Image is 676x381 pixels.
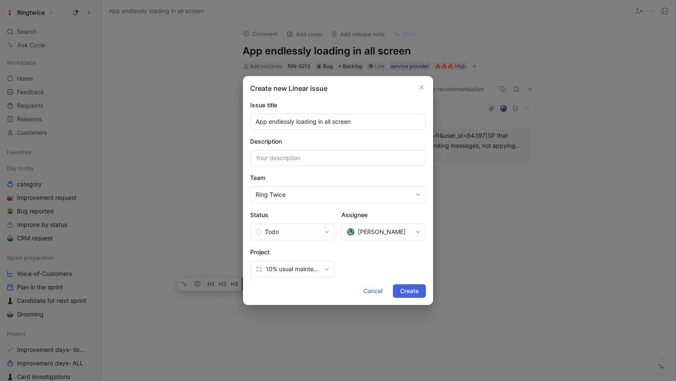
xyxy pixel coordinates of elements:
[341,210,426,223] div: Assignee
[256,229,262,235] svg: Todo
[250,150,426,166] input: Your description
[363,286,382,296] span: Cancel
[393,284,426,298] button: Create
[250,173,426,186] div: Team
[250,136,426,147] div: Description
[250,114,426,130] input: Your issue title
[400,286,419,296] span: Create
[266,264,321,274] span: 10% usual maintenance
[250,261,335,278] button: 10% usual maintenance
[256,190,412,200] span: Ring Twice
[358,227,406,237] span: [PERSON_NAME]
[250,186,426,203] button: Ring Twice
[347,228,354,236] img: avatar
[250,210,335,223] div: Status
[250,100,426,110] div: Issue title
[250,223,335,240] button: Todo
[341,223,426,240] button: avatar[PERSON_NAME]
[250,83,426,93] p: Create new Linear issue
[265,227,279,237] span: Todo
[356,284,390,298] button: Cancel
[250,247,335,261] div: Project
